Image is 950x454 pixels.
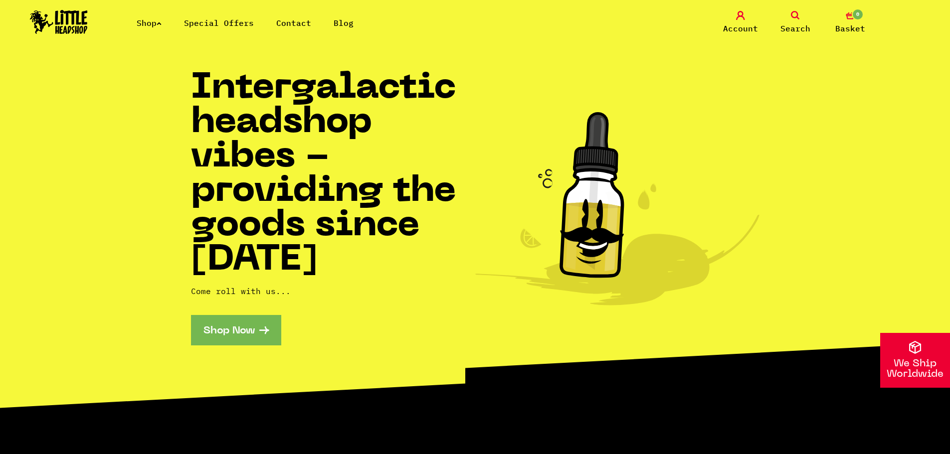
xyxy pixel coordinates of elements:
[723,22,758,34] span: Account
[30,10,88,34] img: Little Head Shop Logo
[835,22,865,34] span: Basket
[276,18,311,28] a: Contact
[334,18,354,28] a: Blog
[184,18,254,28] a: Special Offers
[880,359,950,380] p: We Ship Worldwide
[770,11,820,34] a: Search
[780,22,810,34] span: Search
[191,285,475,297] p: Come roll with us...
[852,8,864,20] span: 0
[137,18,162,28] a: Shop
[191,315,281,345] a: Shop Now
[825,11,875,34] a: 0 Basket
[191,72,475,278] h1: Intergalactic headshop vibes - providing the goods since [DATE]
